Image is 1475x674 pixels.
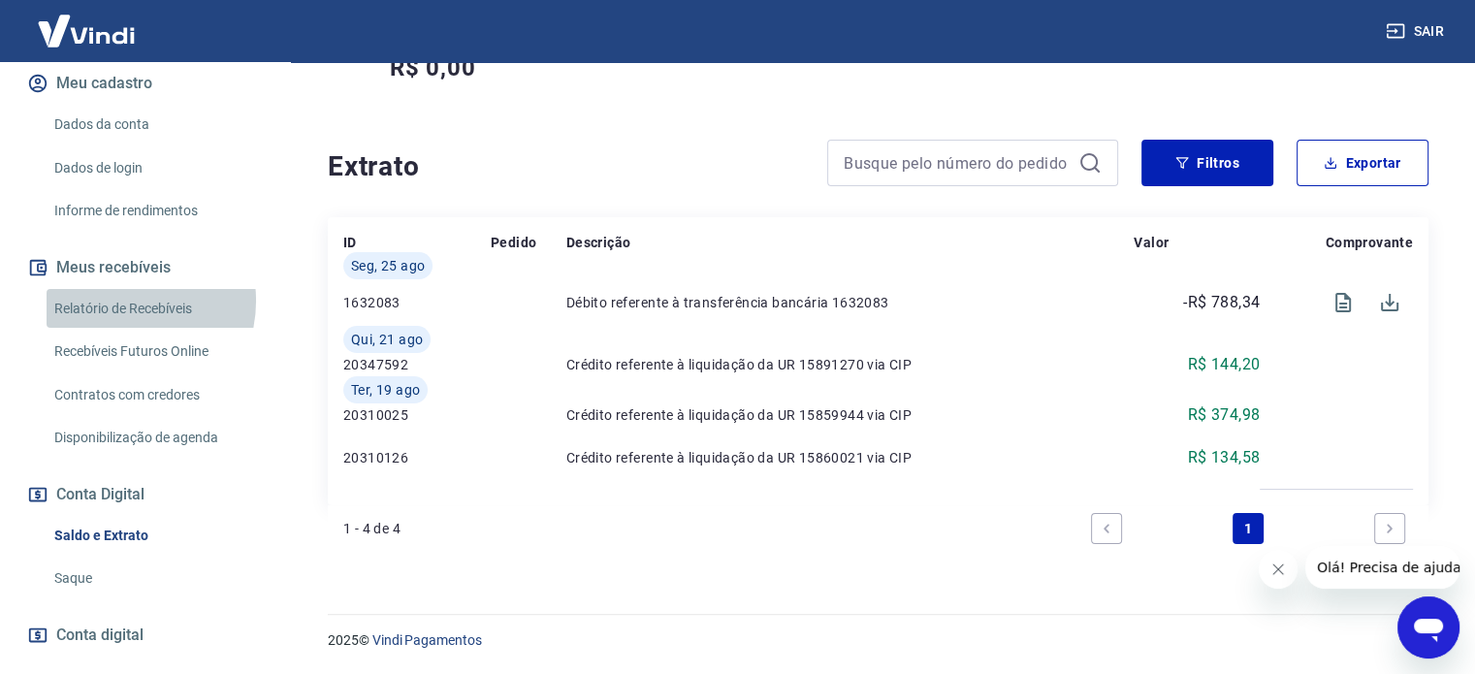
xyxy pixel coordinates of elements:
[343,233,357,252] p: ID
[23,614,267,657] a: Conta digital
[328,630,1428,651] p: 2025 ©
[1134,233,1169,252] p: Valor
[566,448,1135,467] p: Crédito referente à liquidação da UR 15860021 via CIP
[351,256,425,275] span: Seg, 25 ago
[23,246,267,289] button: Meus recebíveis
[1188,446,1261,469] p: R$ 134,58
[1083,505,1413,552] ul: Pagination
[566,405,1135,425] p: Crédito referente à liquidação da UR 15859944 via CIP
[1091,513,1122,544] a: Previous page
[1305,546,1459,589] iframe: Mensagem da empresa
[47,148,267,188] a: Dados de login
[1326,233,1413,252] p: Comprovante
[343,519,401,538] p: 1 - 4 de 4
[23,1,149,60] img: Vindi
[1259,550,1298,589] iframe: Fechar mensagem
[1141,140,1273,186] button: Filtros
[47,332,267,371] a: Recebíveis Futuros Online
[328,147,804,186] h4: Extrato
[47,559,267,598] a: Saque
[1188,353,1261,376] p: R$ 144,20
[343,448,491,467] p: 20310126
[47,289,267,329] a: Relatório de Recebíveis
[844,148,1071,177] input: Busque pelo número do pedido
[23,473,267,516] button: Conta Digital
[491,233,536,252] p: Pedido
[47,516,267,556] a: Saldo e Extrato
[1397,596,1459,658] iframe: Botão para abrir a janela de mensagens
[1374,513,1405,544] a: Next page
[351,330,423,349] span: Qui, 21 ago
[343,355,491,374] p: 20347592
[23,62,267,105] button: Meu cadastro
[1188,403,1261,427] p: R$ 374,98
[47,375,267,415] a: Contratos com credores
[1233,513,1264,544] a: Page 1 is your current page
[343,293,491,312] p: 1632083
[1366,279,1413,326] span: Download
[47,105,267,144] a: Dados da conta
[351,380,420,400] span: Ter, 19 ago
[1183,291,1260,314] p: -R$ 788,34
[566,355,1135,374] p: Crédito referente à liquidação da UR 15891270 via CIP
[1320,279,1366,326] span: Visualizar
[47,418,267,458] a: Disponibilização de agenda
[343,405,491,425] p: 20310025
[390,52,476,83] h5: R$ 0,00
[47,191,267,231] a: Informe de rendimentos
[566,233,631,252] p: Descrição
[56,622,144,649] span: Conta digital
[372,632,482,648] a: Vindi Pagamentos
[1382,14,1452,49] button: Sair
[566,293,1135,312] p: Débito referente à transferência bancária 1632083
[1297,140,1428,186] button: Exportar
[12,14,163,29] span: Olá! Precisa de ajuda?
